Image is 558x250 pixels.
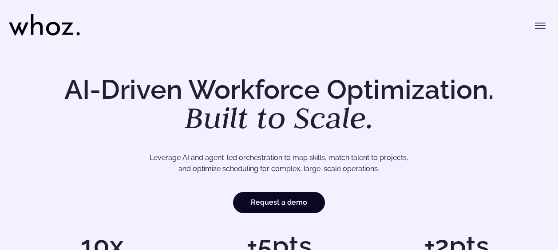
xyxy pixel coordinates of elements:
[52,76,507,133] h1: AI-Driven Workforce Optimization.
[44,152,514,175] p: Leverage AI and agent-led orchestration to map skills, match talent to projects, and optimize sch...
[185,98,374,137] em: Built to Scale.
[531,17,549,35] button: Toggle menu
[233,192,325,213] a: Request a demo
